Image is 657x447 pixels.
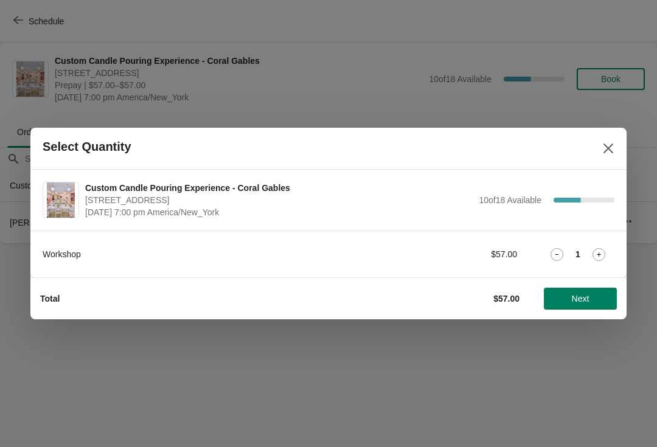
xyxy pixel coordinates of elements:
span: [DATE] 7:00 pm America/New_York [85,206,473,218]
strong: $57.00 [493,294,520,303]
div: $57.00 [405,248,517,260]
button: Next [544,288,617,310]
strong: Total [40,294,60,303]
span: Custom Candle Pouring Experience - Coral Gables [85,182,473,194]
span: Next [572,294,589,303]
strong: 1 [575,248,580,260]
h2: Select Quantity [43,140,131,154]
div: Workshop [43,248,380,260]
img: Custom Candle Pouring Experience - Coral Gables | 154 Giralda Avenue, Coral Gables, FL, USA | Aug... [47,182,75,218]
span: [STREET_ADDRESS] [85,194,473,206]
button: Close [597,137,619,159]
span: 10 of 18 Available [479,195,541,205]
